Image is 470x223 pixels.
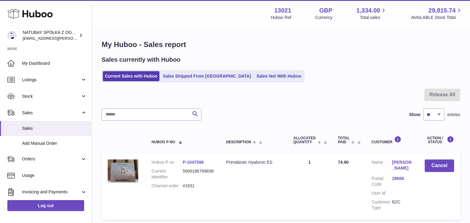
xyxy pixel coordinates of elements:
span: AVAILABLE Stock Total [411,15,463,20]
span: My Dashboard [22,60,87,66]
span: Sales [22,126,87,131]
a: Sales Not With Huboo [254,71,303,81]
span: Add Manual Order [22,141,87,146]
div: NATUBAY SPÓŁKA Z OGRANICZONĄ ODPOWIEDZIALNOŚCIĄ [23,30,78,41]
a: P-1047598 [183,160,204,165]
td: 1 [287,153,332,220]
dd: #1631 [183,183,214,189]
button: Cancel [425,159,454,172]
h2: Sales currently with Huboo [102,56,181,64]
a: Log out [7,200,84,211]
strong: 13021 [274,6,291,15]
a: Sales Shipped From [GEOGRAPHIC_DATA] [161,71,253,81]
a: 1,334.00 Total sales [356,6,387,20]
span: Usage [22,173,87,178]
div: Customer [371,136,412,144]
span: Description [226,140,251,144]
div: Currency [315,15,333,20]
label: Show [409,112,420,118]
div: Action / Status [425,136,454,144]
img: 1749717029.jpg [108,159,138,182]
span: 74.90 [338,160,349,165]
img: kacper.antkowski@natubay.pl [7,31,17,40]
span: entries [447,112,460,118]
a: [PERSON_NAME] [392,159,412,171]
span: Invoicing and Payments [22,189,80,195]
dt: Name [371,159,392,173]
a: 29,815.74 AVAILABLE Stock Total [411,6,463,20]
dt: User Id [371,190,392,196]
h1: My Huboo - Sales report [102,40,460,49]
dt: Channel order [151,183,183,189]
span: 1,334.00 [356,6,380,15]
dt: Customer Type [371,199,392,211]
span: 29,815.74 [428,6,456,15]
dt: Postal Code [371,176,392,187]
span: Huboo P no [151,140,175,144]
span: Listings [22,77,80,83]
dd: 5906186769838 [183,168,214,180]
span: Total sales [360,15,387,20]
dt: Huboo P no [151,159,183,165]
dd: B2C [392,199,412,211]
div: Huboo Ref [271,15,291,20]
div: Primabiotic Hyaluron ES [226,159,281,165]
span: Sales [22,110,80,116]
span: Orders [22,156,80,162]
a: Current Sales with Huboo [103,71,159,81]
span: [EMAIL_ADDRESS][PERSON_NAME][DOMAIN_NAME] [23,36,123,41]
dt: Current identifier [151,168,183,180]
span: Stock [22,93,80,99]
a: 28668 [392,176,412,181]
strong: GBP [319,6,332,15]
span: ALLOCATED Quantity [293,136,316,144]
span: Total paid [338,136,350,144]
